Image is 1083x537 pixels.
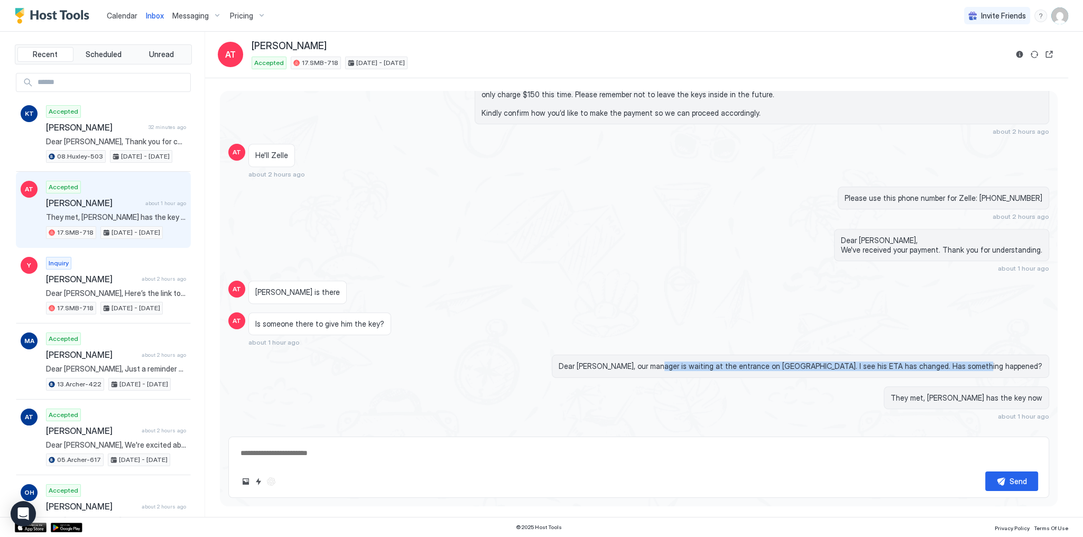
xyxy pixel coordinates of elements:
span: OH [24,488,34,497]
span: Dear [PERSON_NAME], Thank you for choosing to stay at our apartment. 📅 I’d like to confirm your r... [46,137,186,146]
span: about 2 hours ago [248,170,305,178]
span: © 2025 Host Tools [516,524,562,531]
button: Open reservation [1043,48,1056,61]
span: about 1 hour ago [248,338,300,346]
input: Input Field [33,73,190,91]
span: about 1 hour ago [998,412,1049,420]
span: about 1 hour ago [145,200,186,207]
span: AT [25,412,33,422]
span: Messaging [172,11,209,21]
button: Scheduled [76,47,132,62]
span: AT [25,184,33,194]
a: Google Play Store [51,523,82,532]
span: Accepted [49,334,78,344]
span: Dear [PERSON_NAME], our manager is waiting at the entrance on [GEOGRAPHIC_DATA]. I see his ETA ha... [559,362,1042,371]
span: Scheduled [86,50,122,59]
span: about 2 hours ago [142,503,186,510]
span: [DATE] - [DATE] [119,379,168,389]
span: Accepted [49,486,78,495]
span: He'll Zelle [255,151,288,160]
span: [PERSON_NAME] is there [255,288,340,297]
a: Host Tools Logo [15,8,94,24]
span: MA [24,336,34,346]
span: Inquiry [49,258,69,268]
span: [PERSON_NAME] [46,274,137,284]
span: about 2 hours ago [142,351,186,358]
span: Is someone there to give him the key? [255,319,384,329]
span: Dear [PERSON_NAME], We've received your payment. Thank you for understanding. [841,236,1042,254]
span: 17.SMB-718 [57,303,94,313]
span: 05.Archer-617 [57,455,101,465]
span: 08.Huxley-503 [57,152,103,161]
span: Accepted [254,58,284,68]
span: AT [233,316,241,326]
span: Inbox [146,11,164,20]
div: User profile [1051,7,1068,24]
span: Accepted [49,182,78,192]
span: [PERSON_NAME] [46,349,137,360]
span: Dear [PERSON_NAME], We're excited about your arrival [DATE]! Once you've checked in and settled, ... [46,440,186,450]
a: Privacy Policy [995,522,1030,533]
span: [DATE] - [DATE] [119,455,168,465]
span: Invite Friends [981,11,1026,21]
span: Dear [PERSON_NAME], We're excited about your arrival [DATE]! Once you've checked in and settled, ... [46,516,186,525]
span: [PERSON_NAME] [46,122,144,133]
button: Send [985,471,1038,491]
span: about 2 hours ago [142,275,186,282]
div: Open Intercom Messenger [11,501,36,526]
a: Terms Of Use [1034,522,1068,533]
span: [DATE] - [DATE] [112,303,160,313]
span: KT [25,109,34,118]
span: Accepted [49,410,78,420]
span: 13.Archer-422 [57,379,101,389]
span: Please use this phone number for Zelle: [PHONE_NUMBER] [845,193,1042,203]
span: [PERSON_NAME] [46,198,141,208]
span: Terms Of Use [1034,525,1068,531]
span: Dear [PERSON_NAME], The locksmith’s final charge was $350, as it was a [DATE], and the lock type ... [482,71,1042,118]
span: 17.SMB-718 [302,58,338,68]
span: AT [233,147,241,157]
div: menu [1034,10,1047,22]
div: tab-group [15,44,192,64]
button: Quick reply [252,475,265,488]
span: 17.SMB-718 [57,228,94,237]
span: Accepted [49,107,78,116]
span: Dear [PERSON_NAME], Here’s the link to the apartment: [URL][DOMAIN_NAME] Regarding the shower, it... [46,289,186,298]
span: Unread [149,50,174,59]
span: about 2 hours ago [993,212,1049,220]
span: Calendar [107,11,137,20]
a: Calendar [107,10,137,21]
button: Recent [17,47,73,62]
span: about 1 hour ago [998,264,1049,272]
span: [DATE] - [DATE] [121,152,170,161]
span: They met, [PERSON_NAME] has the key now [891,393,1042,403]
span: Y [27,261,31,270]
span: Privacy Policy [995,525,1030,531]
span: AT [225,48,236,61]
span: [PERSON_NAME] [46,425,137,436]
span: 32 minutes ago [149,124,186,131]
span: [PERSON_NAME] [46,501,137,512]
span: about 2 hours ago [142,427,186,434]
span: [DATE] - [DATE] [356,58,405,68]
span: [PERSON_NAME] [252,40,327,52]
button: Upload image [239,475,252,488]
div: Send [1010,476,1027,487]
span: Pricing [230,11,253,21]
button: Reservation information [1013,48,1026,61]
span: They met, [PERSON_NAME] has the key now [46,212,186,222]
span: about 2 hours ago [993,127,1049,135]
span: AT [233,284,241,294]
button: Unread [133,47,189,62]
span: Dear [PERSON_NAME], Just a reminder that your check-out is [DATE] before 11 am. Check-out instruc... [46,364,186,374]
button: Sync reservation [1028,48,1041,61]
span: [DATE] - [DATE] [112,228,160,237]
span: Recent [33,50,58,59]
a: App Store [15,523,47,532]
a: Inbox [146,10,164,21]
